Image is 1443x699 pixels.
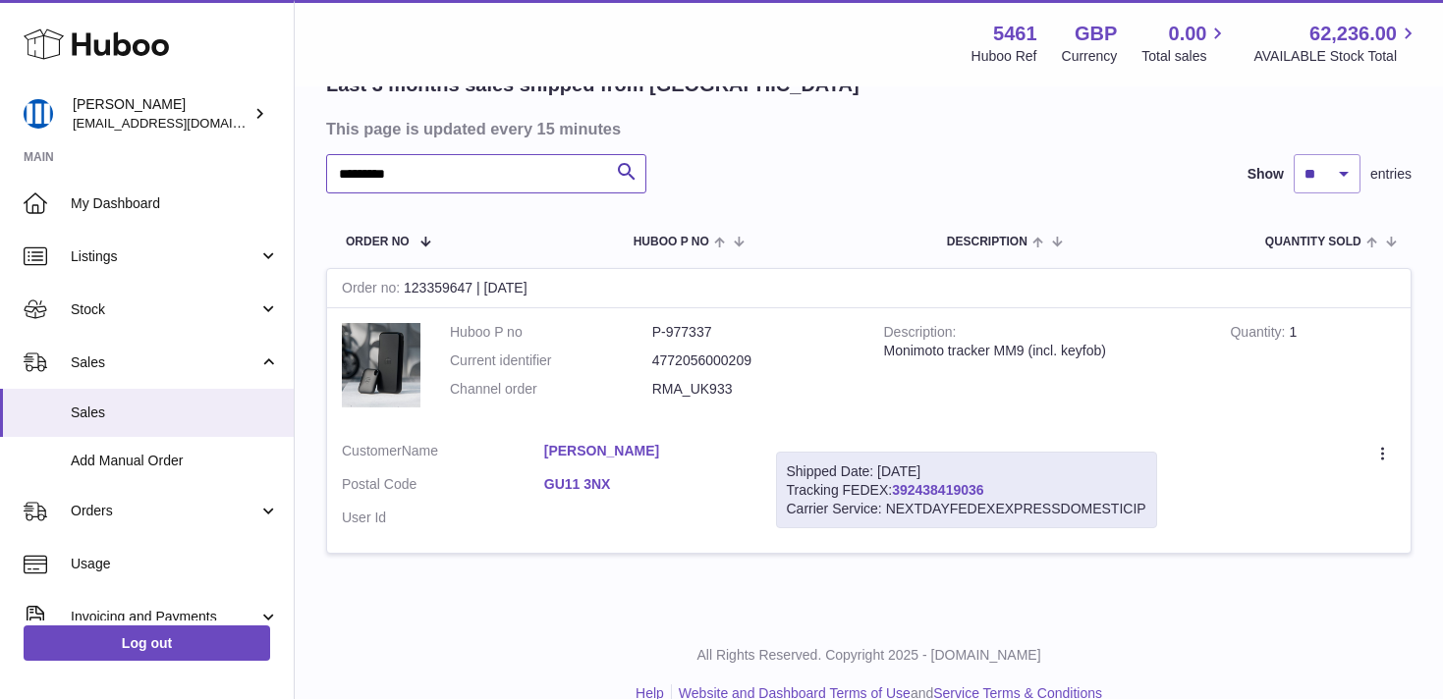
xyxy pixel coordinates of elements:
[1062,47,1118,66] div: Currency
[892,482,983,498] a: 392438419036
[1230,324,1289,345] strong: Quantity
[1253,47,1419,66] span: AVAILABLE Stock Total
[884,342,1201,360] div: Monimoto tracker MM9 (incl. keyfob)
[634,236,709,248] span: Huboo P no
[71,353,258,372] span: Sales
[71,452,279,470] span: Add Manual Order
[1265,236,1361,248] span: Quantity Sold
[342,443,402,458] span: Customer
[776,452,1157,529] div: Tracking FEDEX:
[346,236,410,248] span: Order No
[450,380,652,399] dt: Channel order
[1248,165,1284,184] label: Show
[71,502,258,520] span: Orders
[1141,21,1229,66] a: 0.00 Total sales
[652,323,855,342] dd: P-977337
[24,99,53,129] img: oksana@monimoto.com
[71,194,279,213] span: My Dashboard
[71,608,258,626] span: Invoicing and Payments
[327,269,1411,308] div: 123359647 | [DATE]
[1169,21,1207,47] span: 0.00
[1141,47,1229,66] span: Total sales
[24,625,270,661] a: Log out
[71,555,279,573] span: Usage
[787,462,1146,481] div: Shipped Date: [DATE]
[326,118,1407,139] h3: This page is updated every 15 minutes
[544,475,747,494] a: GU11 3NX
[971,47,1037,66] div: Huboo Ref
[1215,308,1411,427] td: 1
[947,236,1027,248] span: Description
[73,95,250,133] div: [PERSON_NAME]
[1075,21,1117,47] strong: GBP
[652,351,855,370] dd: 4772056000209
[884,324,957,345] strong: Description
[993,21,1037,47] strong: 5461
[450,351,652,370] dt: Current identifier
[342,280,404,300] strong: Order no
[787,500,1146,518] div: Carrier Service: NEXTDAYFEDEXEXPRESSDOMESTICIP
[1253,21,1419,66] a: 62,236.00 AVAILABLE Stock Total
[71,247,258,266] span: Listings
[342,475,544,499] dt: Postal Code
[1309,21,1397,47] span: 62,236.00
[544,442,747,460] a: [PERSON_NAME]
[342,323,420,407] img: 1712818038.jpg
[342,509,544,527] dt: User Id
[71,403,279,422] span: Sales
[1370,165,1412,184] span: entries
[450,323,652,342] dt: Huboo P no
[73,115,289,131] span: [EMAIL_ADDRESS][DOMAIN_NAME]
[652,380,855,399] dd: RMA_UK933
[71,300,258,319] span: Stock
[310,646,1427,665] p: All Rights Reserved. Copyright 2025 - [DOMAIN_NAME]
[342,442,544,465] dt: Name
